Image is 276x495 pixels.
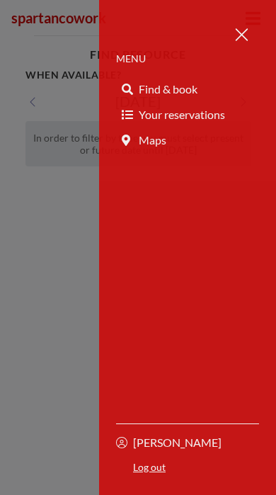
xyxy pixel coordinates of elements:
a: Maps [116,127,259,153]
a: Your reservations [116,102,259,127]
span: Maps [139,133,166,147]
p: [PERSON_NAME] [133,436,222,450]
span: Your reservations [139,108,225,122]
span: Find & book [139,82,197,96]
a: Find & book [116,76,259,102]
p: MENU [116,52,259,65]
a: Log out [116,461,259,478]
